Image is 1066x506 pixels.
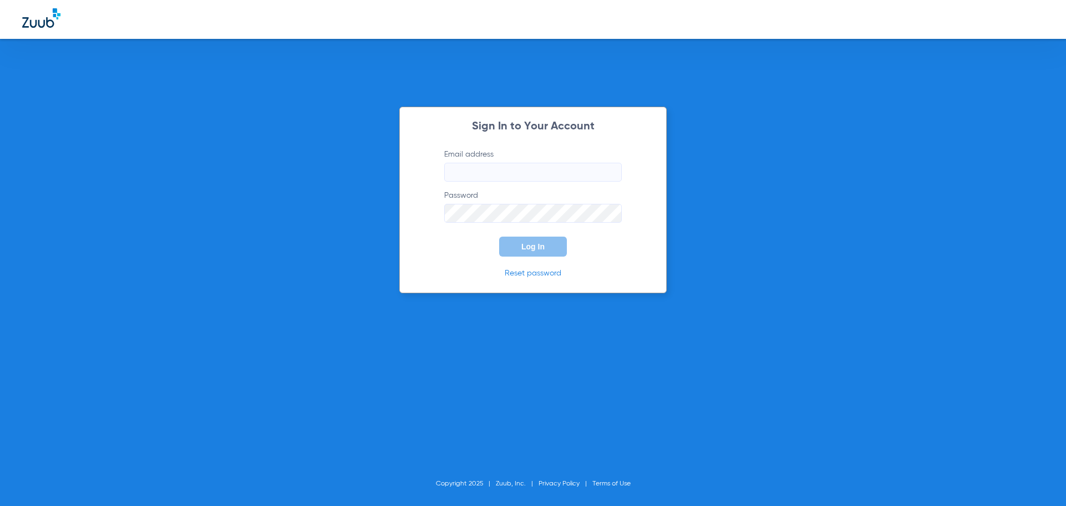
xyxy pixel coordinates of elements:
span: Log In [521,242,545,251]
li: Copyright 2025 [436,478,496,489]
h2: Sign In to Your Account [428,121,638,132]
label: Email address [444,149,622,182]
button: Log In [499,237,567,257]
a: Reset password [505,269,561,277]
input: Password [444,204,622,223]
label: Password [444,190,622,223]
input: Email address [444,163,622,182]
li: Zuub, Inc. [496,478,539,489]
a: Privacy Policy [539,480,580,487]
img: Zuub Logo [22,8,61,28]
a: Terms of Use [592,480,631,487]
